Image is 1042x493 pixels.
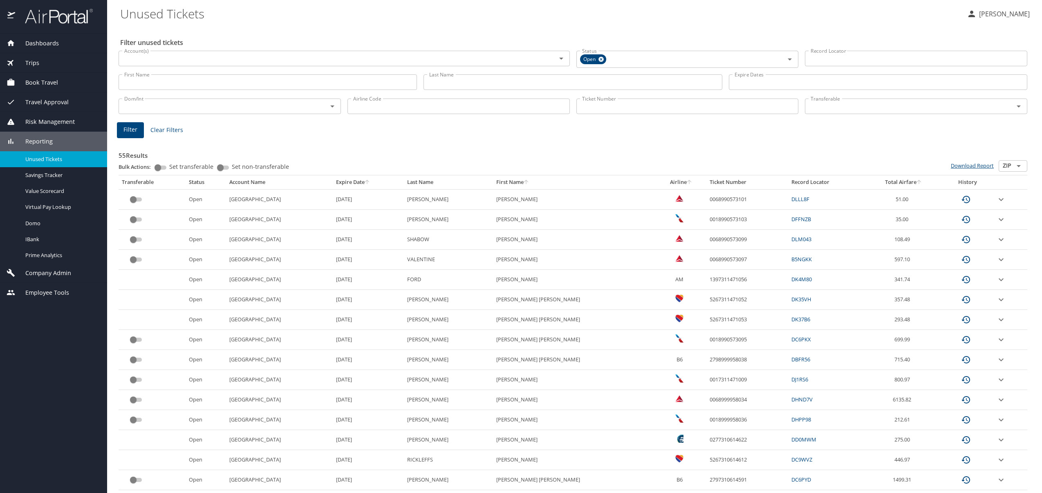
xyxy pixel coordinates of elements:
span: Value Scorecard [25,187,97,195]
td: 715.40 [866,350,942,370]
a: DJ1RS6 [791,376,808,383]
button: expand row [996,475,1006,485]
a: DC6PYD [791,476,811,483]
td: [DATE] [333,390,404,410]
td: 0068990573099 [706,230,788,250]
td: [PERSON_NAME] [493,270,656,290]
td: [GEOGRAPHIC_DATA] [226,250,333,270]
span: Open [580,55,601,64]
td: [GEOGRAPHIC_DATA] [226,230,333,250]
td: Open [186,189,226,209]
img: American Airlines [675,374,683,383]
span: B6 [677,476,683,483]
td: [PERSON_NAME] [PERSON_NAME] [493,290,656,310]
button: expand row [996,435,1006,445]
td: [PERSON_NAME] [404,189,493,209]
button: expand row [996,455,1006,465]
td: 5267311471052 [706,290,788,310]
td: [PERSON_NAME] [493,210,656,230]
span: Domo [25,220,97,227]
td: [PERSON_NAME] [404,390,493,410]
td: [PERSON_NAME] [PERSON_NAME] [493,350,656,370]
span: Prime Analytics [25,251,97,259]
td: Open [186,390,226,410]
a: DC6PKX [791,336,811,343]
td: [PERSON_NAME] [493,390,656,410]
button: expand row [996,235,1006,244]
td: [GEOGRAPHIC_DATA] [226,310,333,330]
td: [DATE] [333,310,404,330]
td: 0018999958036 [706,410,788,430]
h1: Unused Tickets [120,1,960,26]
td: 597.10 [866,250,942,270]
td: Open [186,210,226,230]
td: [PERSON_NAME] [404,350,493,370]
span: Risk Management [15,117,75,126]
td: [GEOGRAPHIC_DATA] [226,470,333,490]
td: [DATE] [333,470,404,490]
td: Open [186,290,226,310]
button: Open [784,54,796,65]
td: [GEOGRAPHIC_DATA] [226,390,333,410]
p: Bulk Actions: [119,163,157,170]
td: 2797310614591 [706,470,788,490]
td: [PERSON_NAME] [493,230,656,250]
img: Delta Airlines [675,194,683,202]
td: Open [186,450,226,470]
td: [GEOGRAPHIC_DATA] [226,410,333,430]
a: Download Report [951,162,994,169]
button: expand row [996,355,1006,365]
td: [PERSON_NAME] [404,310,493,330]
td: [PERSON_NAME] [404,210,493,230]
button: expand row [996,275,1006,285]
td: [DATE] [333,230,404,250]
span: Set non-transferable [232,164,289,170]
td: Open [186,410,226,430]
img: airportal-logo.png [16,8,93,24]
th: Ticket Number [706,175,788,189]
td: VALENTINE [404,250,493,270]
th: Record Locator [788,175,866,189]
td: [DATE] [333,189,404,209]
td: 341.74 [866,270,942,290]
td: 0068990573097 [706,250,788,270]
td: 0018990573103 [706,210,788,230]
td: [PERSON_NAME] [404,430,493,450]
td: 5267311471053 [706,310,788,330]
button: expand row [996,315,1006,325]
a: B5NGKK [791,255,812,263]
td: [GEOGRAPHIC_DATA] [226,330,333,350]
span: AM [675,276,683,283]
button: Open [327,101,338,112]
td: Open [186,470,226,490]
a: DLLL8F [791,195,809,203]
button: expand row [996,335,1006,345]
td: Open [186,370,226,390]
td: SHABOW [404,230,493,250]
th: Airline [656,175,706,189]
th: Total Airfare [866,175,942,189]
span: Trips [15,58,39,67]
td: 357.48 [866,290,942,310]
td: [DATE] [333,290,404,310]
button: sort [365,180,370,185]
td: [PERSON_NAME] [PERSON_NAME] [493,470,656,490]
td: Open [186,230,226,250]
img: Delta Airlines [675,234,683,242]
td: RICKLEFFS [404,450,493,470]
td: [GEOGRAPHIC_DATA] [226,290,333,310]
span: Clear Filters [150,125,183,135]
td: [PERSON_NAME] [493,250,656,270]
td: [PERSON_NAME] [493,450,656,470]
img: American Airlines [675,415,683,423]
button: expand row [996,195,1006,204]
td: 0277310614622 [706,430,788,450]
div: Transferable [122,179,182,186]
span: Savings Tracker [25,171,97,179]
td: Open [186,250,226,270]
td: Open [186,270,226,290]
button: sort [917,180,922,185]
span: Reporting [15,137,53,146]
td: [PERSON_NAME] [493,410,656,430]
th: Status [186,175,226,189]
